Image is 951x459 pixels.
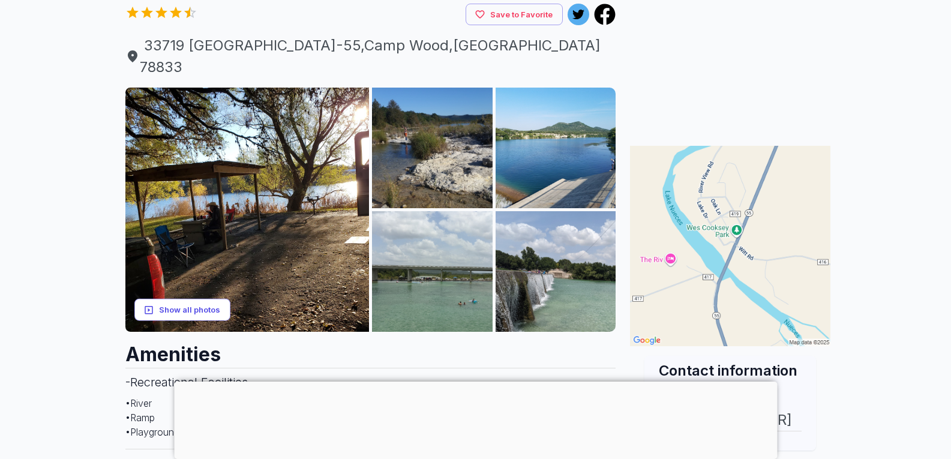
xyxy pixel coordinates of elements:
[125,426,179,438] span: • Playground
[125,368,616,396] h3: - Recreational Facilities
[372,88,493,208] img: AAcXr8os-U9_Dbz1fAcmaYQhOX7FB6VAppFN-JT55idHdker9ueBWVQNhdKedQwFTQ4U4qTWn9Y3e8XCJuOeEC3Fs3BRY51jx...
[496,88,616,208] img: AAcXr8pq_mFSqEPNjo6U6TmICMijFWEqmnU8WrSNLobdv1wn96hdaP-ONAlb9hpd0NSdVXwLz0VSoAeaiketzL5e1y58M2aDS...
[125,88,370,332] img: AAcXr8rTMWPYjQCJ-DHMFst1LMi6YMlHlN3j5Hmq986tcQw55p_U8KaFtGi76cyMrO87ij3Shg33Y42XjihGi0a_tGK_AzZKM...
[372,211,493,332] img: AAcXr8rjvMAbeITbMHH3pSNCw8Uygx6hK858unSehen_hlgNkX7kPApk38xUyeopBPipWcMzv_JJ8uMSm5lTJw04pIFhJrIKM...
[466,4,563,26] button: Save to Favorite
[496,211,616,332] img: AAcXr8rcWXwqCsEgcu9spHtVUz9paX4kLadc-bGUpMoDQY-iWTyYH-i2oeu__-CoSHyJCkFcLEbzCajGaaXC85-LSQhEGT_V7...
[630,146,830,346] img: Map for Wes Cooksey Park
[125,332,616,368] h2: Amenities
[174,382,777,456] iframe: Advertisement
[125,35,616,78] span: 33719 [GEOGRAPHIC_DATA]-55 , Camp Wood , [GEOGRAPHIC_DATA] 78833
[125,412,155,424] span: • Ramp
[125,35,616,78] a: 33719 [GEOGRAPHIC_DATA]-55,Camp Wood,[GEOGRAPHIC_DATA] 78833
[134,299,230,321] button: Show all photos
[125,397,152,409] span: • River
[659,361,802,380] h2: Contact information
